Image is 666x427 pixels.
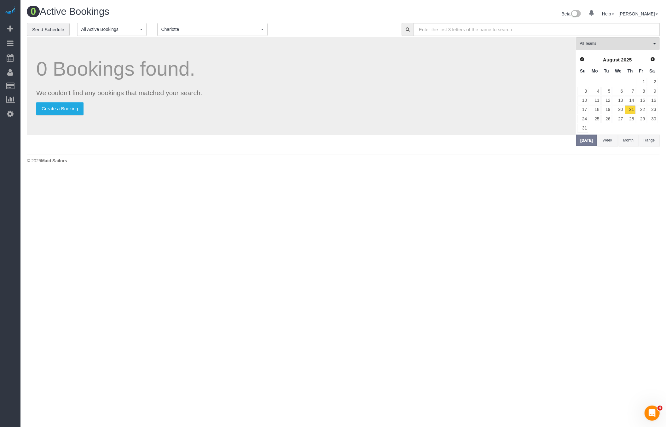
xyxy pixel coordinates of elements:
[570,10,581,18] img: New interface
[577,96,588,105] a: 10
[639,135,660,146] button: Range
[636,78,646,86] a: 1
[27,6,40,17] span: 0
[625,106,635,114] a: 21
[601,115,612,123] a: 26
[27,23,70,36] a: Send Schedule
[577,115,588,123] a: 24
[577,124,588,132] a: 31
[645,406,660,421] iframe: Intercom live chat
[647,106,657,114] a: 23
[414,23,660,36] input: Enter the first 3 letters of the name to search
[621,57,632,62] span: 2025
[41,158,67,163] strong: Maid Sailors
[657,406,663,411] span: 4
[161,26,259,32] span: Charlotte
[577,87,588,95] a: 3
[27,6,339,17] h1: Active Bookings
[592,68,598,73] span: Monday
[619,11,658,16] a: [PERSON_NAME]
[597,135,618,146] button: Week
[615,68,622,73] span: Wednesday
[77,23,147,36] button: All Active Bookings
[625,96,635,105] a: 14
[81,26,138,32] span: All Active Bookings
[576,37,660,50] button: All Teams
[601,106,612,114] a: 19
[612,87,624,95] a: 6
[625,87,635,95] a: 7
[589,106,600,114] a: 18
[604,68,609,73] span: Tuesday
[576,37,660,47] ol: All Teams
[636,96,646,105] a: 15
[589,115,600,123] a: 25
[647,115,657,123] a: 30
[36,102,84,115] a: Create a Booking
[157,23,268,36] button: Charlotte
[628,68,633,73] span: Thursday
[580,57,585,62] span: Prev
[636,106,646,114] a: 22
[647,87,657,95] a: 9
[625,115,635,123] a: 28
[647,96,657,105] a: 16
[612,106,624,114] a: 20
[578,55,587,64] a: Prev
[36,88,566,97] p: We couldn't find any bookings that matched your search.
[577,106,588,114] a: 17
[589,96,600,105] a: 11
[603,57,620,62] span: August
[580,41,652,46] span: All Teams
[648,55,657,64] a: Next
[636,115,646,123] a: 29
[27,158,660,164] div: © 2025
[601,96,612,105] a: 12
[618,135,639,146] button: Month
[576,135,597,146] button: [DATE]
[562,11,581,16] a: Beta
[580,68,586,73] span: Sunday
[612,115,624,123] a: 27
[602,11,614,16] a: Help
[4,6,16,15] img: Automaid Logo
[647,78,657,86] a: 2
[601,87,612,95] a: 5
[639,68,643,73] span: Friday
[612,96,624,105] a: 13
[636,87,646,95] a: 8
[589,87,600,95] a: 4
[36,58,566,80] h1: 0 Bookings found.
[650,57,655,62] span: Next
[650,68,655,73] span: Saturday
